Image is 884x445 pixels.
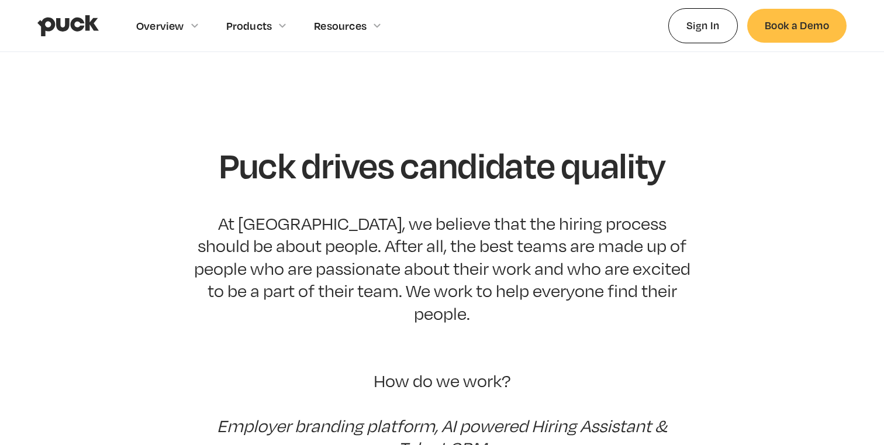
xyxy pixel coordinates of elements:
h1: Puck drives candidate quality [219,146,665,184]
a: Book a Demo [747,9,847,42]
div: Overview [136,19,184,32]
div: Products [226,19,272,32]
a: Sign In [668,8,738,43]
div: Resources [314,19,367,32]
